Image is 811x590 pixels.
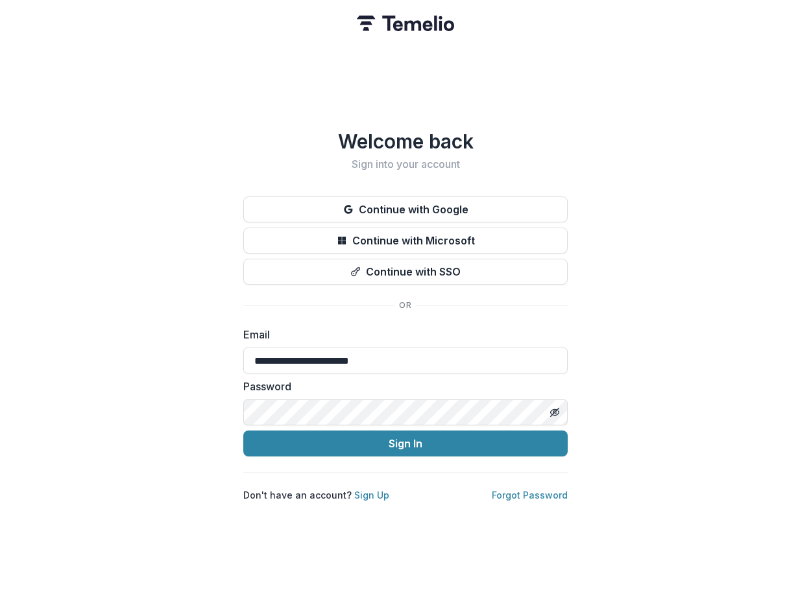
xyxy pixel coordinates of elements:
h2: Sign into your account [243,158,568,171]
p: Don't have an account? [243,488,389,502]
label: Email [243,327,560,342]
label: Password [243,379,560,394]
a: Forgot Password [492,490,568,501]
img: Temelio [357,16,454,31]
button: Sign In [243,431,568,456]
button: Continue with Google [243,196,568,222]
button: Continue with SSO [243,259,568,285]
button: Continue with Microsoft [243,228,568,254]
button: Toggle password visibility [544,402,565,423]
a: Sign Up [354,490,389,501]
h1: Welcome back [243,130,568,153]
